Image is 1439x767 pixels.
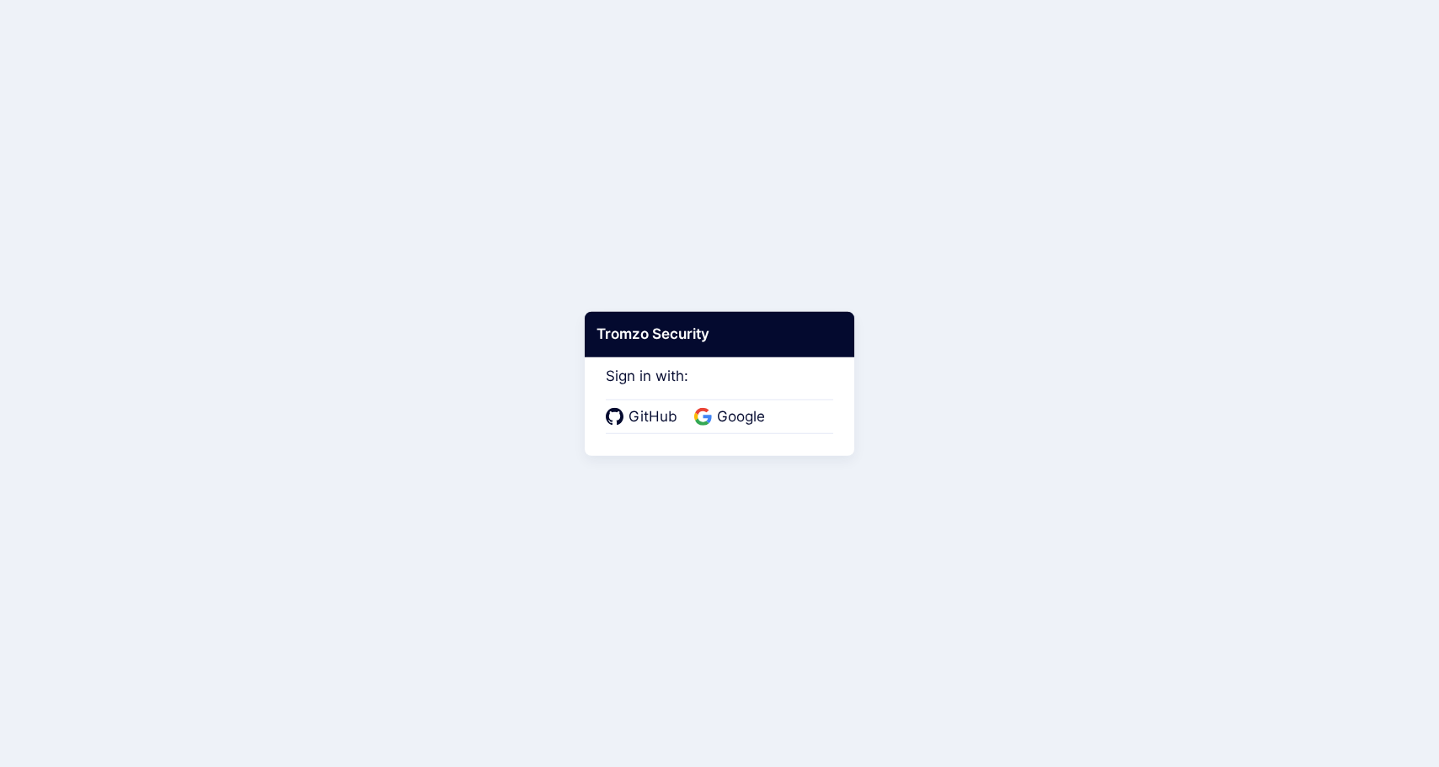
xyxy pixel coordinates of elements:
div: Sign in with: [606,345,833,434]
span: Google [712,406,770,428]
a: Google [694,406,770,428]
div: Tromzo Security [585,312,854,357]
a: GitHub [606,406,682,428]
span: GitHub [623,406,682,428]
